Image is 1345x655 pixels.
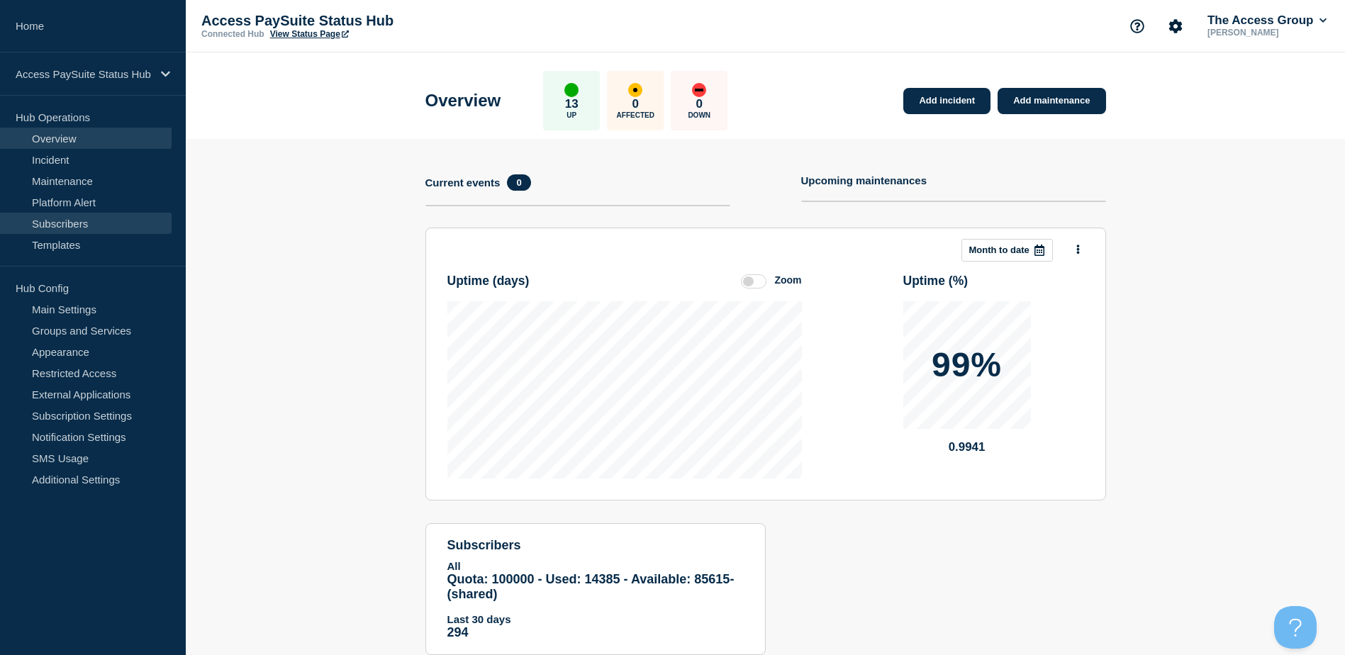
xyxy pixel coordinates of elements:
[692,83,706,97] div: down
[447,572,735,601] span: Quota: 100000 - Used: 14385 - Available: 85615 - (shared)
[507,174,530,191] span: 0
[774,274,801,286] div: Zoom
[447,613,744,625] p: Last 30 days
[567,111,576,119] p: Up
[447,560,744,572] p: All
[425,177,501,189] h4: Current events
[932,348,1002,382] p: 99%
[1205,13,1329,28] button: The Access Group
[632,97,639,111] p: 0
[1122,11,1152,41] button: Support
[969,245,1029,255] p: Month to date
[1274,606,1317,649] iframe: Help Scout Beacon - Open
[688,111,710,119] p: Down
[447,538,744,553] h4: subscribers
[801,174,927,186] h4: Upcoming maintenances
[903,274,969,289] h3: Uptime ( % )
[425,91,501,111] h1: Overview
[1161,11,1190,41] button: Account settings
[903,440,1031,454] p: 0.9941
[201,29,264,39] p: Connected Hub
[201,13,485,29] p: Access PaySuite Status Hub
[696,97,703,111] p: 0
[617,111,654,119] p: Affected
[447,274,530,289] h3: Uptime ( days )
[1205,28,1329,38] p: [PERSON_NAME]
[961,239,1053,262] button: Month to date
[903,88,990,114] a: Add incident
[565,97,579,111] p: 13
[628,83,642,97] div: affected
[447,625,744,640] p: 294
[998,88,1105,114] a: Add maintenance
[564,83,579,97] div: up
[16,68,152,80] p: Access PaySuite Status Hub
[270,29,349,39] a: View Status Page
